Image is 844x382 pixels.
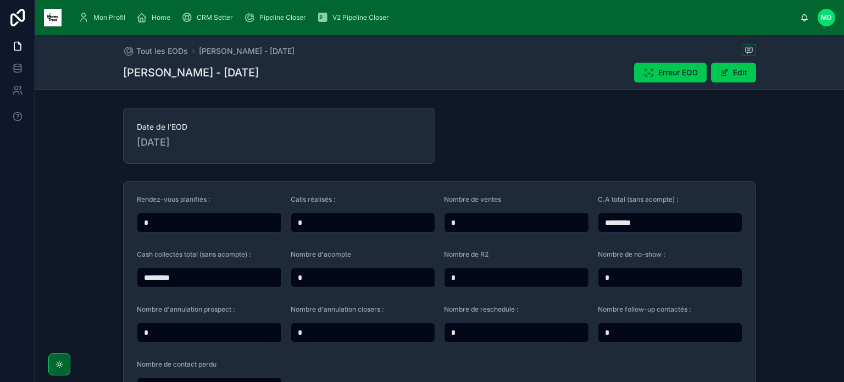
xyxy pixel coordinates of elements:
a: Mon Profil [75,8,133,27]
span: Pipeline Closer [259,13,306,22]
span: Calls réalisés : [291,195,336,203]
span: Home [152,13,170,22]
span: Nombre de ventes [444,195,501,203]
span: Nombre d'annulation prospect : [137,305,235,313]
a: Home [133,8,178,27]
span: Tout les EODs [136,46,188,57]
img: App logo [44,9,62,26]
a: [PERSON_NAME] - [DATE] [199,46,295,57]
span: [DATE] [137,135,421,150]
a: V2 Pipeline Closer [314,8,397,27]
span: MD [821,13,832,22]
span: Erreur EOD [658,67,698,78]
a: CRM Setter [178,8,241,27]
a: Tout les EODs [123,46,188,57]
span: Cash collectés total (sans acompte) : [137,250,251,258]
span: C.A total (sans acompte) : [598,195,679,203]
span: Rendez-vous planifiés : [137,195,210,203]
span: CRM Setter [197,13,233,22]
a: Pipeline Closer [241,8,314,27]
button: Edit [711,63,756,82]
span: Nombre de R2 [444,250,488,258]
span: Nombre d'annulation closers : [291,305,384,313]
span: Nombre de no-show : [598,250,665,258]
span: Nombre de reschedule : [444,305,519,313]
div: scrollable content [70,5,800,30]
span: V2 Pipeline Closer [332,13,389,22]
span: Nombre de contact perdu [137,360,216,368]
span: Mon Profil [93,13,125,22]
button: Erreur EOD [634,63,707,82]
span: Nombre follow-up contactés : [598,305,691,313]
span: Date de l'EOD [137,121,421,132]
span: Nombre d'acompte [291,250,351,258]
h1: [PERSON_NAME] - [DATE] [123,65,259,80]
